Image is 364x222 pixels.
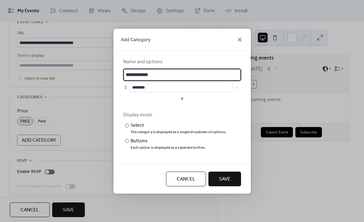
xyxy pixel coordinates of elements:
[219,176,230,183] span: Save
[131,145,206,150] div: Each option is displayed as a separate button.
[123,58,240,66] div: Name and options
[166,172,206,186] button: Cancel
[177,176,195,183] span: Cancel
[131,137,205,145] div: Buttons
[208,172,241,186] button: Save
[123,111,240,119] div: Display mode
[131,122,225,129] div: Select
[131,130,226,135] div: The category is displayed as a single dropdown of options.
[121,36,150,44] span: Add Category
